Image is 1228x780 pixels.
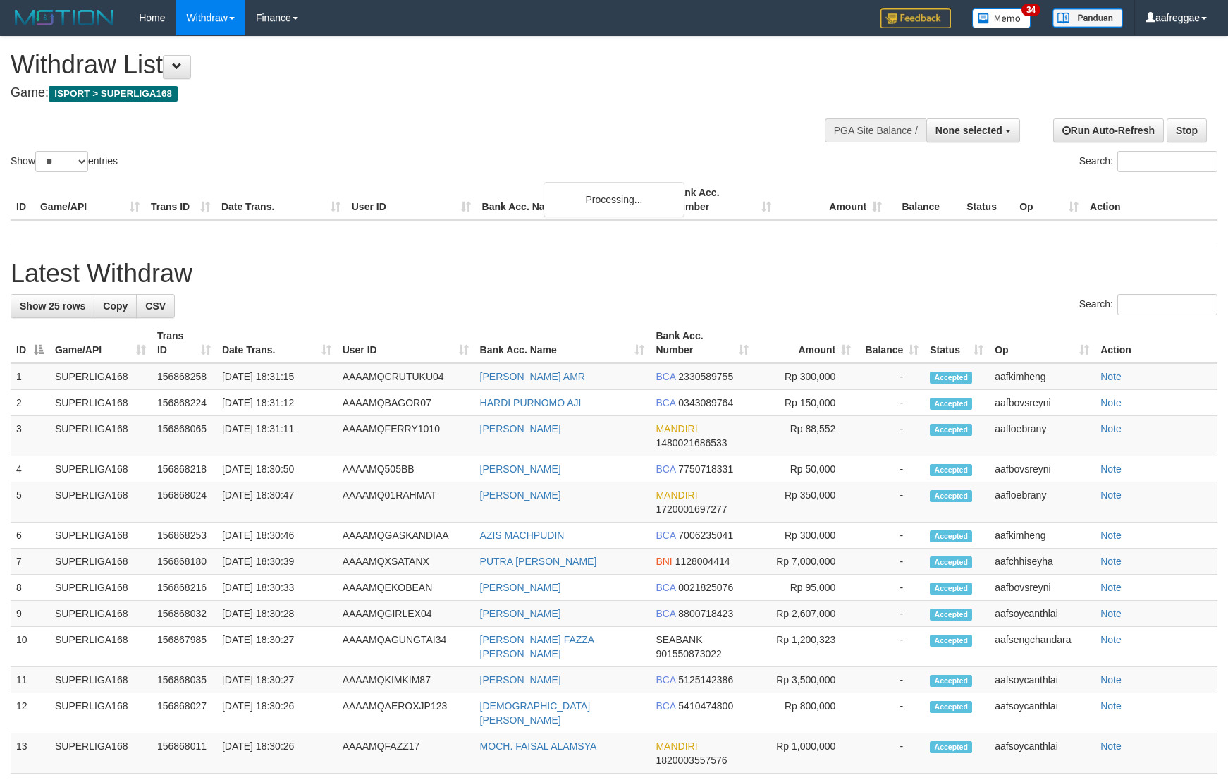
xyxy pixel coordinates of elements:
[1079,294,1217,315] label: Search:
[656,755,727,766] span: Copy 1820003557576 to clipboard
[989,323,1095,363] th: Op: activate to sort column ascending
[1100,423,1122,434] a: Note
[216,416,337,456] td: [DATE] 18:31:11
[777,180,888,220] th: Amount
[1100,397,1122,408] a: Note
[145,300,166,312] span: CSV
[346,180,477,220] th: User ID
[337,693,474,733] td: AAAAMQAEROXJP123
[754,667,856,693] td: Rp 3,500,000
[480,530,565,541] a: AZIS MACHPUDIN
[856,523,924,549] td: -
[678,371,733,382] span: Copy 2330589755 to clipboard
[337,549,474,575] td: AAAAMQXSATANX
[656,634,702,645] span: SEABANK
[49,627,152,667] td: SUPERLIGA168
[152,323,216,363] th: Trans ID: activate to sort column ascending
[216,693,337,733] td: [DATE] 18:30:26
[678,397,733,408] span: Copy 0343089764 to clipboard
[930,372,972,384] span: Accepted
[216,456,337,482] td: [DATE] 18:30:50
[11,482,49,523] td: 5
[1053,118,1164,142] a: Run Auto-Refresh
[544,182,684,217] div: Processing...
[930,464,972,476] span: Accepted
[856,482,924,523] td: -
[678,674,733,685] span: Copy 5125142386 to clipboard
[94,294,137,318] a: Copy
[152,667,216,693] td: 156868035
[656,674,675,685] span: BCA
[989,523,1095,549] td: aafkimheng
[856,627,924,667] td: -
[11,7,118,28] img: MOTION_logo.png
[49,482,152,523] td: SUPERLIGA168
[989,627,1095,667] td: aafsengchandara
[11,693,49,733] td: 12
[337,390,474,416] td: AAAAMQBAGOR07
[989,549,1095,575] td: aafchhiseyha
[754,390,856,416] td: Rp 150,000
[989,601,1095,627] td: aafsoycanthlai
[480,463,561,475] a: [PERSON_NAME]
[754,693,856,733] td: Rp 800,000
[337,733,474,774] td: AAAAMQFAZZ17
[930,741,972,753] span: Accepted
[1100,582,1122,593] a: Note
[856,601,924,627] td: -
[1095,323,1217,363] th: Action
[152,416,216,456] td: 156868065
[477,180,667,220] th: Bank Acc. Name
[989,363,1095,390] td: aafkimheng
[930,583,972,595] span: Accepted
[754,627,856,667] td: Rp 1,200,323
[49,390,152,416] td: SUPERLIGA168
[480,371,585,382] a: [PERSON_NAME] AMR
[11,575,49,601] td: 8
[930,609,972,621] span: Accepted
[11,363,49,390] td: 1
[1021,4,1040,16] span: 34
[480,423,561,434] a: [PERSON_NAME]
[152,733,216,774] td: 156868011
[216,575,337,601] td: [DATE] 18:30:33
[930,675,972,687] span: Accepted
[1100,700,1122,712] a: Note
[35,180,145,220] th: Game/API
[216,667,337,693] td: [DATE] 18:30:27
[678,700,733,712] span: Copy 5410474800 to clipboard
[20,300,85,312] span: Show 25 rows
[656,556,672,567] span: BNI
[656,648,721,659] span: Copy 901550873022 to clipboard
[480,556,597,567] a: PUTRA [PERSON_NAME]
[11,86,804,100] h4: Game:
[961,180,1014,220] th: Status
[678,530,733,541] span: Copy 7006235041 to clipboard
[930,701,972,713] span: Accepted
[856,733,924,774] td: -
[754,456,856,482] td: Rp 50,000
[216,627,337,667] td: [DATE] 18:30:27
[1100,741,1122,752] a: Note
[856,323,924,363] th: Balance: activate to sort column ascending
[754,416,856,456] td: Rp 88,552
[1100,463,1122,475] a: Note
[656,504,727,515] span: Copy 1720001697277 to clipboard
[989,482,1095,523] td: aafloebrany
[337,323,474,363] th: User ID: activate to sort column ascending
[11,523,49,549] td: 6
[152,456,216,482] td: 156868218
[337,523,474,549] td: AAAAMQGASKANDIAA
[49,549,152,575] td: SUPERLIGA168
[152,575,216,601] td: 156868216
[656,582,675,593] span: BCA
[989,456,1095,482] td: aafbovsreyni
[1052,8,1123,28] img: panduan.png
[656,608,675,619] span: BCA
[675,556,730,567] span: Copy 1128004414 to clipboard
[989,416,1095,456] td: aafloebrany
[152,363,216,390] td: 156868258
[754,482,856,523] td: Rp 350,000
[216,523,337,549] td: [DATE] 18:30:46
[930,398,972,410] span: Accepted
